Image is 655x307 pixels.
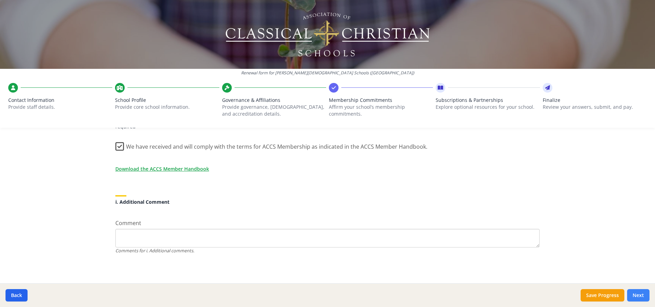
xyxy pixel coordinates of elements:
span: School Profile [115,97,219,104]
span: Finalize [543,97,647,104]
div: Comments for i. Additional comments. [115,247,540,254]
p: Explore optional resources for your school. [436,104,540,110]
button: Back [6,289,28,301]
span: Membership Commitments [329,97,433,104]
span: Contact Information [8,97,112,104]
span: Comment [115,219,141,227]
a: Download the ACCS Member Handbook [115,165,209,172]
span: Governance & Affiliations [222,97,326,104]
span: Subscriptions & Partnerships [436,97,540,104]
p: Provide core school information. [115,104,219,110]
img: Logo [225,10,431,59]
button: Save Progress [581,289,624,301]
p: Affirm your school’s membership commitments. [329,104,433,117]
p: Provide staff details. [8,104,112,110]
label: We have received and will comply with the terms for ACCS Membership as indicated in the ACCS Memb... [115,138,427,152]
p: Provide governance, [DEMOGRAPHIC_DATA], and accreditation details. [222,104,326,117]
button: Next [627,289,649,301]
h5: i. Additional Comment [115,199,540,204]
p: Review your answers, submit, and pay. [543,104,647,110]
